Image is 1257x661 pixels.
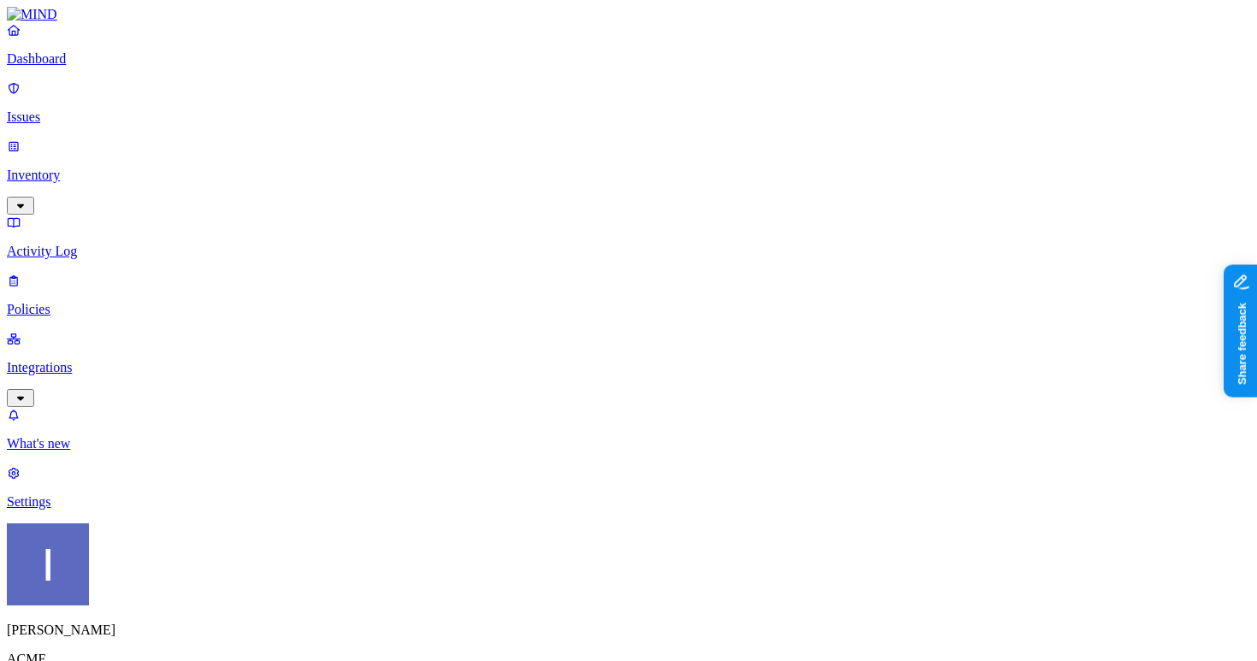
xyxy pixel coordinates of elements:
a: Dashboard [7,22,1250,67]
p: Policies [7,302,1250,317]
a: Issues [7,80,1250,125]
a: Integrations [7,331,1250,404]
img: MIND [7,7,57,22]
a: Policies [7,273,1250,317]
a: What's new [7,407,1250,451]
p: Inventory [7,168,1250,183]
a: Settings [7,465,1250,510]
p: [PERSON_NAME] [7,623,1250,638]
p: Integrations [7,360,1250,375]
a: Activity Log [7,215,1250,259]
p: What's new [7,436,1250,451]
p: Activity Log [7,244,1250,259]
p: Issues [7,109,1250,125]
p: Settings [7,494,1250,510]
a: MIND [7,7,1250,22]
a: Inventory [7,139,1250,212]
p: Dashboard [7,51,1250,67]
img: Itai Schwartz [7,523,89,605]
